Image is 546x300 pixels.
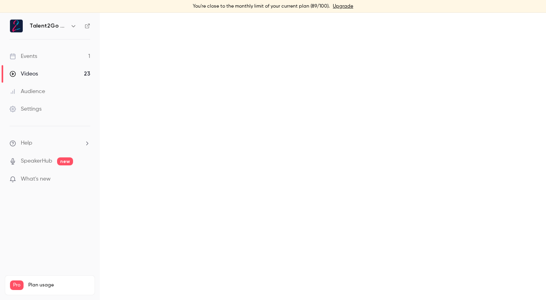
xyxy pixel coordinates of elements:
[10,280,24,290] span: Pro
[10,52,37,60] div: Events
[10,105,42,113] div: Settings
[28,282,90,288] span: Plan usage
[10,70,38,78] div: Videos
[21,157,52,165] a: SpeakerHub
[21,139,32,147] span: Help
[10,20,23,32] img: Talent2Go GmbH
[10,87,45,95] div: Audience
[10,139,90,147] li: help-dropdown-opener
[333,3,353,10] a: Upgrade
[30,22,67,30] h6: Talent2Go GmbH
[21,175,51,183] span: What's new
[57,157,73,165] span: new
